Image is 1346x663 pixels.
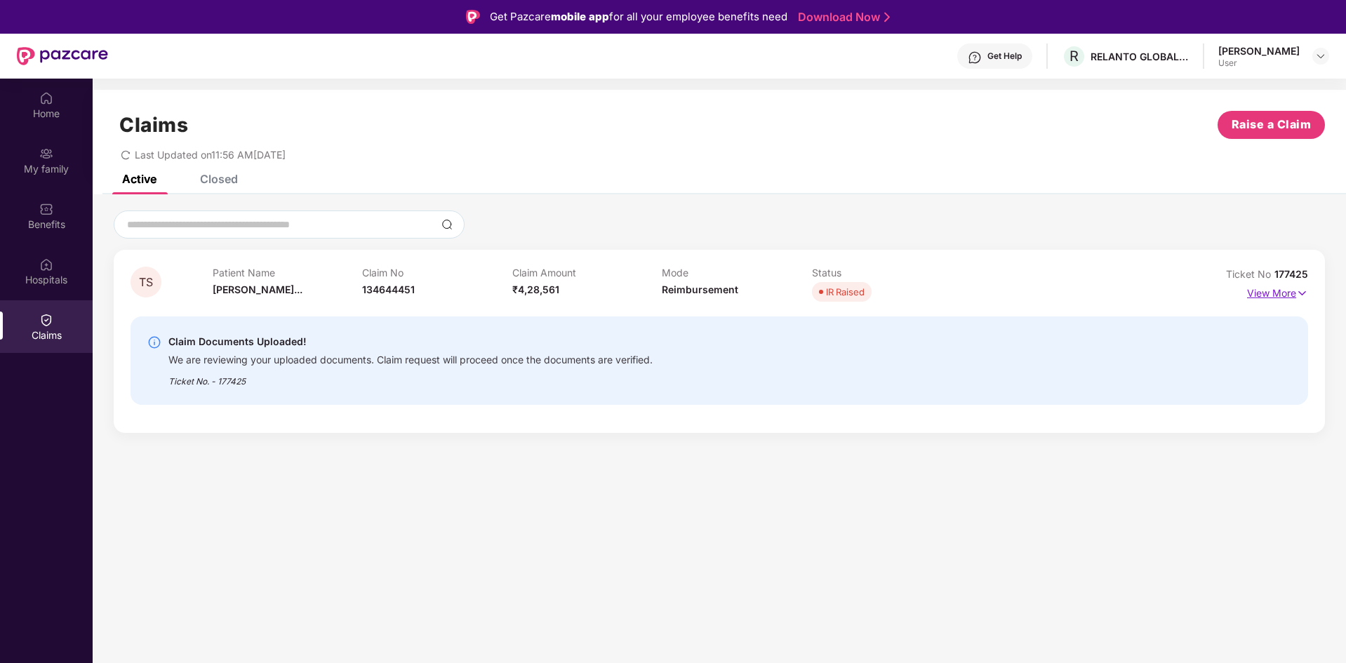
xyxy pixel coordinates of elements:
[119,113,188,137] h1: Claims
[987,51,1022,62] div: Get Help
[968,51,982,65] img: svg+xml;base64,PHN2ZyBpZD0iSGVscC0zMngzMiIgeG1sbnM9Imh0dHA6Ly93d3cudzMub3JnLzIwMDAvc3ZnIiB3aWR0aD...
[466,10,480,24] img: Logo
[441,219,453,230] img: svg+xml;base64,PHN2ZyBpZD0iU2VhcmNoLTMyeDMyIiB4bWxucz0iaHR0cDovL3d3dy53My5vcmcvMjAwMC9zdmciIHdpZH...
[39,257,53,272] img: svg+xml;base64,PHN2ZyBpZD0iSG9zcGl0YWxzIiB4bWxucz0iaHR0cDovL3d3dy53My5vcmcvMjAwMC9zdmciIHdpZHRoPS...
[1218,44,1300,58] div: [PERSON_NAME]
[39,91,53,105] img: svg+xml;base64,PHN2ZyBpZD0iSG9tZSIgeG1sbnM9Imh0dHA6Ly93d3cudzMub3JnLzIwMDAvc3ZnIiB3aWR0aD0iMjAiIG...
[362,283,415,295] span: 134644451
[122,172,156,186] div: Active
[1274,268,1308,280] span: 177425
[512,283,559,295] span: ₹4,28,561
[1247,282,1308,301] p: View More
[147,335,161,349] img: svg+xml;base64,PHN2ZyBpZD0iSW5mby0yMHgyMCIgeG1sbnM9Imh0dHA6Ly93d3cudzMub3JnLzIwMDAvc3ZnIiB3aWR0aD...
[168,350,653,366] div: We are reviewing your uploaded documents. Claim request will proceed once the documents are verif...
[168,333,653,350] div: Claim Documents Uploaded!
[1091,50,1189,63] div: RELANTO GLOBAL PRIVATE LIMITED
[662,267,812,279] p: Mode
[1315,51,1326,62] img: svg+xml;base64,PHN2ZyBpZD0iRHJvcGRvd24tMzJ4MzIiIHhtbG5zPSJodHRwOi8vd3d3LnczLm9yZy8yMDAwL3N2ZyIgd2...
[213,267,363,279] p: Patient Name
[512,267,662,279] p: Claim Amount
[826,285,865,299] div: IR Raised
[200,172,238,186] div: Closed
[135,149,286,161] span: Last Updated on 11:56 AM[DATE]
[1070,48,1079,65] span: R
[551,10,609,23] strong: mobile app
[490,8,787,25] div: Get Pazcare for all your employee benefits need
[1218,111,1325,139] button: Raise a Claim
[39,202,53,216] img: svg+xml;base64,PHN2ZyBpZD0iQmVuZWZpdHMiIHhtbG5zPSJodHRwOi8vd3d3LnczLm9yZy8yMDAwL3N2ZyIgd2lkdGg9Ij...
[17,47,108,65] img: New Pazcare Logo
[39,147,53,161] img: svg+xml;base64,PHN2ZyB3aWR0aD0iMjAiIGhlaWdodD0iMjAiIHZpZXdCb3g9IjAgMCAyMCAyMCIgZmlsbD0ibm9uZSIgeG...
[884,10,890,25] img: Stroke
[139,276,153,288] span: TS
[662,283,738,295] span: Reimbursement
[39,313,53,327] img: svg+xml;base64,PHN2ZyBpZD0iQ2xhaW0iIHhtbG5zPSJodHRwOi8vd3d3LnczLm9yZy8yMDAwL3N2ZyIgd2lkdGg9IjIwIi...
[1218,58,1300,69] div: User
[1226,268,1274,280] span: Ticket No
[1296,286,1308,301] img: svg+xml;base64,PHN2ZyB4bWxucz0iaHR0cDovL3d3dy53My5vcmcvMjAwMC9zdmciIHdpZHRoPSIxNyIgaGVpZ2h0PSIxNy...
[362,267,512,279] p: Claim No
[1232,116,1312,133] span: Raise a Claim
[168,366,653,388] div: Ticket No. - 177425
[812,267,962,279] p: Status
[798,10,886,25] a: Download Now
[213,283,302,295] span: [PERSON_NAME]...
[121,149,131,161] span: redo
